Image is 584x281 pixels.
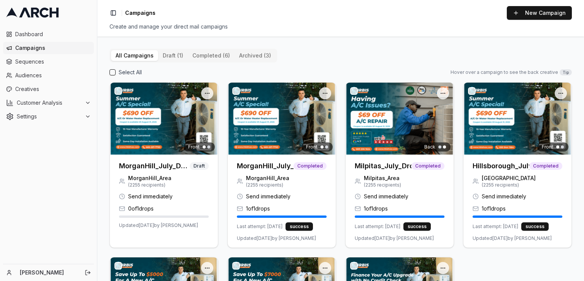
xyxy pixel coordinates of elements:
img: Front creative for MorganHill_July_Drop (Copy) [110,83,218,155]
span: Milpitas_Area [364,174,401,182]
span: Completed [411,162,444,170]
div: success [286,222,313,231]
h3: Hillsborough_July_Drop [473,161,529,171]
span: Last attempt: [DATE] [237,224,282,230]
span: Back [424,144,435,150]
span: 1 of 1 drops [246,205,270,212]
button: archived (3) [235,50,276,61]
span: Last attempt: [DATE] [473,224,518,230]
span: MorganHill_Area [128,174,171,182]
span: Audiences [15,72,91,79]
span: Send immediately [246,193,290,200]
span: Updated [DATE] by [PERSON_NAME] [355,235,434,241]
span: 0 of 1 drops [128,205,154,212]
h3: MorganHill_July_Drop (Copy) [119,161,190,171]
a: Creatives [3,83,94,95]
span: ( 2255 recipients) [482,182,536,188]
span: ( 2255 recipients) [364,182,401,188]
span: ( 2255 recipients) [128,182,171,188]
span: Completed [294,162,327,170]
span: 1 of 1 drops [364,205,388,212]
span: Last attempt: [DATE] [355,224,400,230]
span: Send immediately [128,193,173,200]
span: Send immediately [482,193,526,200]
span: Hover over a campaign to see the back creative [451,69,558,75]
img: Back creative for Milpitas_July_Drop [346,83,454,155]
nav: breadcrumb [125,9,156,17]
span: Settings [17,113,82,120]
span: Dashboard [15,30,91,38]
span: Draft [190,162,209,170]
span: Tip [560,69,572,75]
span: [GEOGRAPHIC_DATA] [482,174,536,182]
span: MorganHill_Area [246,174,289,182]
h3: MorganHill_July_Drop [237,161,294,171]
div: Create and manage your direct mail campaigns [109,23,572,30]
a: Campaigns [3,42,94,54]
div: success [521,222,549,231]
span: Updated [DATE] by [PERSON_NAME] [473,235,552,241]
button: Customer Analysis [3,97,94,109]
span: Front [188,144,200,150]
img: Front creative for MorganHill_July_Drop [228,83,336,155]
span: Campaigns [125,9,156,17]
button: New Campaign [507,6,572,20]
img: Front creative for Hillsborough_July_Drop [463,83,571,155]
button: Log out [83,267,93,278]
span: Updated [DATE] by [PERSON_NAME] [119,222,198,228]
span: Customer Analysis [17,99,82,107]
button: completed (6) [188,50,235,61]
button: All Campaigns [111,50,158,61]
span: 1 of 1 drops [482,205,506,212]
span: Completed [529,162,562,170]
button: Settings [3,110,94,123]
button: draft (1) [158,50,188,61]
span: Send immediately [364,193,408,200]
span: Front [306,144,317,150]
span: ( 2255 recipients) [246,182,289,188]
a: [PERSON_NAME] [20,269,76,276]
span: Front [542,144,553,150]
span: Sequences [15,58,91,65]
a: Sequences [3,56,94,68]
span: Campaigns [15,44,91,52]
div: success [403,222,431,231]
a: Audiences [3,69,94,81]
label: Select All [119,69,142,76]
h3: Milpitas_July_Drop [355,161,411,171]
span: Updated [DATE] by [PERSON_NAME] [237,235,316,241]
a: Dashboard [3,28,94,40]
span: Creatives [15,85,91,93]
